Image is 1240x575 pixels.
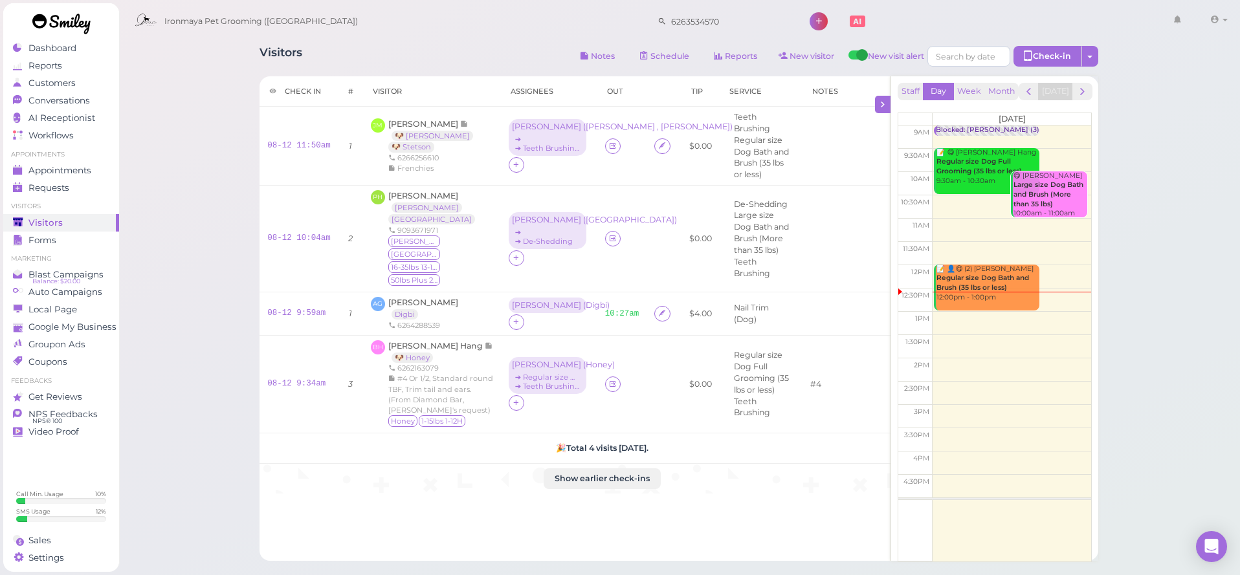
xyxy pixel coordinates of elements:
h1: Visitors [260,46,302,70]
a: 08-12 11:50am [267,141,331,150]
span: [PERSON_NAME] Hang [388,341,485,351]
span: 9:30am [905,151,930,160]
a: 08-12 10:04am [267,233,331,243]
li: Marketing [3,254,119,263]
a: 🐶 Honey [392,353,433,363]
span: 2:30pm [905,384,930,393]
span: Conversations [28,95,90,106]
th: Check in [260,76,338,107]
span: Visitors [28,217,63,228]
td: $4.00 [681,292,720,335]
li: Appointments [3,150,119,159]
i: Agreement form [658,141,667,151]
span: 1-15lbs 1-12H [419,415,465,427]
th: Notes [803,76,885,107]
span: Google My Business [28,321,116,332]
div: [PERSON_NAME] ( Digbi ) [512,301,583,310]
span: 1pm [916,314,930,323]
div: 6262163079 [388,363,493,373]
span: Forms [28,235,56,246]
li: Regular size Dog Bath and Brush (35 lbs or less) [731,135,795,180]
div: 12 % [96,507,106,515]
button: Month [984,83,1019,100]
a: Forms [3,232,119,249]
span: 50lbs Plus 21-25H [388,274,440,286]
div: ➔ Regular size Dog Full Grooming (35 lbs or less) [512,373,583,382]
span: Appointments [28,165,91,176]
span: 1:30pm [906,338,930,346]
div: [PERSON_NAME] ( Honey ) [512,360,583,369]
div: # [348,86,353,96]
span: Note [485,341,493,351]
div: Open Intercom Messenger [1196,531,1227,562]
span: Dashboard [28,43,76,54]
span: NPS Feedbacks [28,409,98,420]
span: 12pm [912,268,930,276]
span: Workflows [28,130,74,141]
span: Coupons [28,356,67,367]
td: $0.00 [681,107,720,186]
span: 9am [914,128,930,136]
span: 3pm [914,407,930,416]
td: $0.00 [681,335,720,433]
button: next [1072,83,1092,100]
li: De-Shedding [731,199,791,210]
a: AI Receptionist [3,109,119,127]
span: PH [371,190,385,204]
div: 📝 👤😋 (2) [PERSON_NAME] 12:00pm - 1:00pm [936,265,1040,303]
a: [GEOGRAPHIC_DATA] [388,214,475,224]
div: Call Min. Usage [16,490,63,498]
span: AG [371,297,385,311]
span: Boston [388,248,440,260]
span: Balance: $20.00 [32,276,80,287]
button: Notes [570,46,626,67]
a: [PERSON_NAME] Digbi [388,298,458,319]
span: 4pm [914,454,930,462]
div: [PERSON_NAME] (Honey) ➔ Regular size Dog Full Grooming (35 lbs or less) ➔ Teeth Brushing [509,357,590,395]
span: AI Receptionist [28,113,95,124]
h5: 🎉 Total 4 visits [DATE]. [267,443,937,453]
button: Show earlier check-ins [544,468,661,489]
span: Note [460,119,469,129]
a: [PERSON_NAME] [392,202,462,213]
span: [PERSON_NAME] [388,298,458,307]
div: 📝 😋 [PERSON_NAME] Hang 9:30am - 10:30am [936,148,1040,186]
span: JM [371,118,385,133]
li: Teeth Brushing [731,111,795,135]
li: Visitors [3,202,119,211]
th: Assignees [501,76,597,107]
a: Dashboard [3,39,119,57]
li: Teeth Brushing [731,256,795,279]
button: Day [923,83,954,100]
span: [DATE] [999,114,1026,124]
span: [PERSON_NAME] [388,191,458,201]
i: 1 [349,141,352,151]
a: Get Reviews [3,388,119,406]
i: Agreement form [658,309,667,318]
div: ➔ Teeth Brushing [512,144,583,153]
b: Regular size Dog Bath and Brush (35 lbs or less) [937,274,1030,292]
a: Conversations [3,92,119,109]
span: [PERSON_NAME] [388,119,460,129]
div: 6266256610 [388,153,493,163]
span: Ironmaya Pet Grooming ([GEOGRAPHIC_DATA]) [164,3,358,39]
th: Service [720,76,803,107]
b: Large size Dog Bath and Brush (More than 35 lbs) [1013,180,1083,208]
span: Local Page [28,304,77,315]
li: Regular size Dog Full Grooming (35 lbs or less) [731,349,795,395]
span: Customers [28,78,76,89]
div: ➔ [512,228,583,237]
b: Regular size Dog Full Grooming (35 lbs or less) [937,157,1023,175]
span: Auto Campaigns [28,287,102,298]
span: Blast Campaigns [28,269,104,280]
a: 10:27am [605,309,639,318]
div: 😋 [PERSON_NAME] 10:00am - 11:00am [1013,171,1087,219]
span: Sales [28,535,51,546]
a: Blast Campaigns Balance: $20.00 [3,266,119,283]
div: [PERSON_NAME] ([PERSON_NAME] , [PERSON_NAME]) ➔ ➔ Teeth Brushing [509,119,590,157]
a: Appointments [3,162,119,179]
a: Requests [3,179,119,197]
div: 10 % [95,490,106,498]
div: ➔ [512,135,583,144]
span: Honey [388,415,417,427]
